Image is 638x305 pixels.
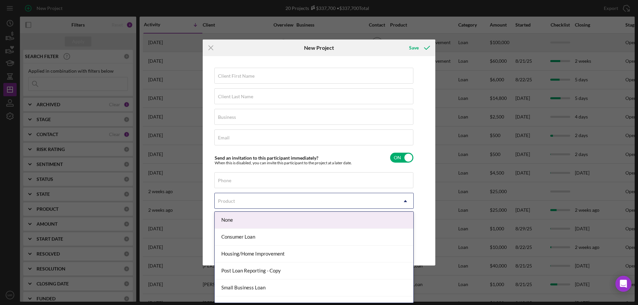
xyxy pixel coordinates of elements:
div: Save [409,41,419,54]
div: None [215,212,413,229]
label: Send an invitation to this participant immediately? [215,155,318,161]
div: Housing/Home Improvement [215,246,413,263]
button: Save [402,41,435,54]
label: Business [218,114,236,120]
div: Small Business Loan [215,279,413,296]
div: Product [218,198,235,204]
label: Client Last Name [218,94,253,99]
label: Client First Name [218,73,255,79]
div: Post Loan Reporting - Copy [215,263,413,279]
label: Email [218,135,230,140]
div: Consumer Loan [215,229,413,246]
h6: New Project [304,45,334,51]
div: Open Intercom Messenger [615,276,631,292]
label: Phone [218,178,231,183]
div: When this is disabled, you can invite this participant to the project at a later date. [215,161,352,165]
